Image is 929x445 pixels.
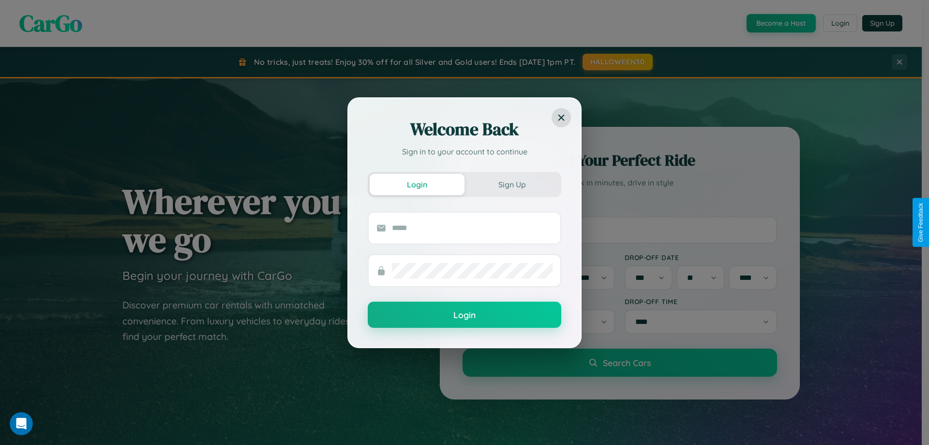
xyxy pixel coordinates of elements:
[10,412,33,435] iframe: Intercom live chat
[368,118,561,141] h2: Welcome Back
[370,174,464,195] button: Login
[368,302,561,328] button: Login
[917,203,924,242] div: Give Feedback
[368,146,561,157] p: Sign in to your account to continue
[464,174,559,195] button: Sign Up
